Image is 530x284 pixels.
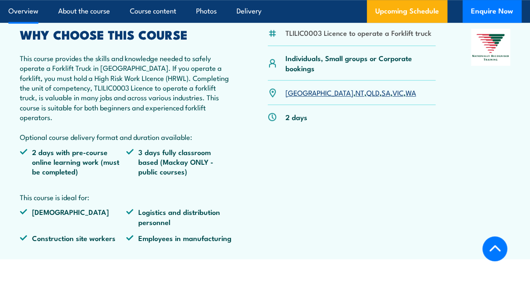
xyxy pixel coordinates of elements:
a: VIC [392,87,403,97]
a: [GEOGRAPHIC_DATA] [285,87,353,97]
p: 2 days [285,112,307,122]
li: TLILIC0003 Licence to operate a Forklift truck [285,28,431,38]
li: Construction site workers [20,233,126,243]
li: 2 days with pre-course online learning work (must be completed) [20,147,126,177]
p: This course is ideal for: [20,192,232,202]
li: [DEMOGRAPHIC_DATA] [20,207,126,227]
li: 3 days fully classroom based (Mackay ONLY - public courses) [126,147,232,177]
li: Employees in manufacturing [126,233,232,243]
h2: WHY CHOOSE THIS COURSE [20,29,232,40]
li: Logistics and distribution personnel [126,207,232,227]
a: QLD [366,87,379,97]
p: Individuals, Small groups or Corporate bookings [285,53,435,73]
a: SA [381,87,390,97]
img: Nationally Recognised Training logo. [471,29,510,66]
a: NT [355,87,364,97]
p: This course provides the skills and knowledge needed to safely operate a Forklift Truck in [GEOGR... [20,53,232,142]
p: , , , , , [285,88,416,97]
a: WA [405,87,416,97]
